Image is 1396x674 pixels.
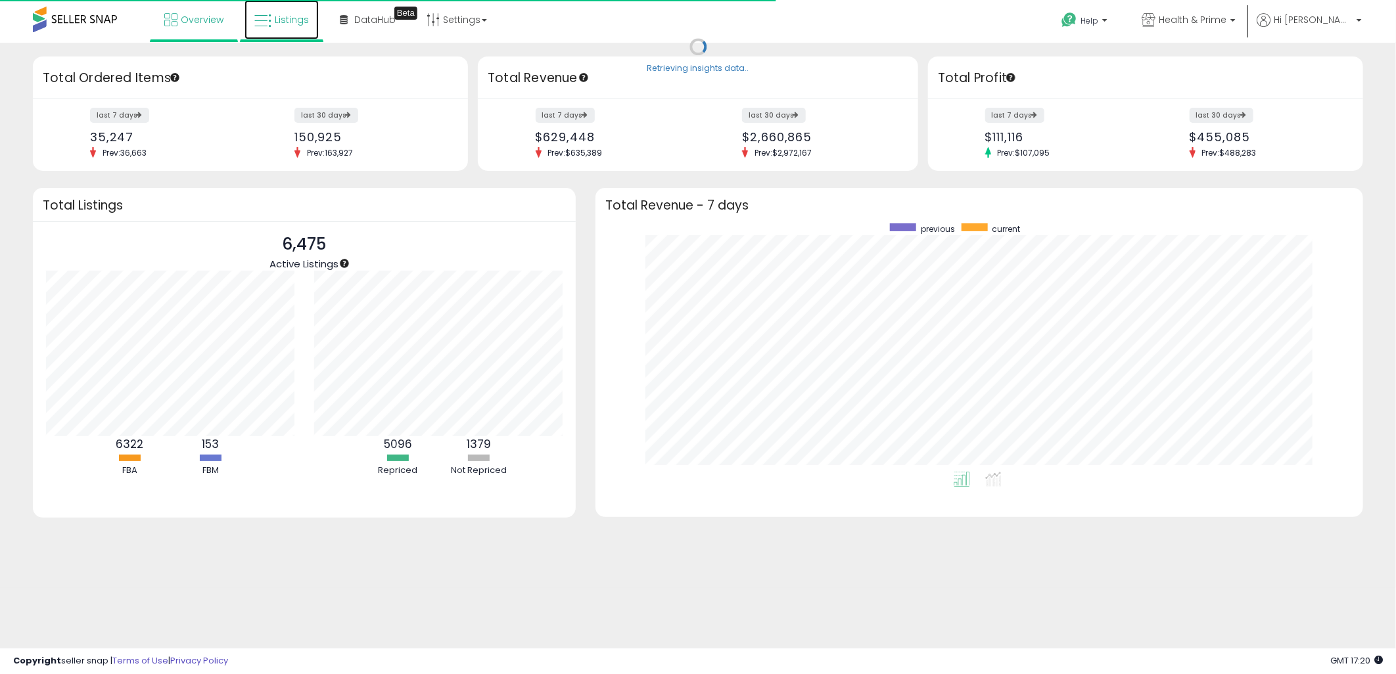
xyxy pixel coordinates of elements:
[300,147,360,158] span: Prev: 163,927
[991,147,1057,158] span: Prev: $107,095
[90,464,169,477] div: FBA
[294,108,358,123] label: last 30 days
[169,72,181,83] div: Tooltip anchor
[536,130,688,144] div: $629,448
[985,130,1136,144] div: $111,116
[43,69,458,87] h3: Total Ordered Items
[1257,13,1362,43] a: Hi [PERSON_NAME]
[354,13,396,26] span: DataHub
[992,223,1021,235] span: current
[96,147,153,158] span: Prev: 36,663
[181,13,223,26] span: Overview
[921,223,955,235] span: previous
[269,257,338,271] span: Active Listings
[1061,12,1077,28] i: Get Help
[748,147,818,158] span: Prev: $2,972,167
[1196,147,1263,158] span: Prev: $488,283
[647,63,749,75] div: Retrieving insights data..
[488,69,908,87] h3: Total Revenue
[742,130,895,144] div: $2,660,865
[938,69,1353,87] h3: Total Profit
[578,72,590,83] div: Tooltip anchor
[90,108,149,123] label: last 7 days
[1159,13,1226,26] span: Health & Prime
[536,108,595,123] label: last 7 days
[1274,13,1353,26] span: Hi [PERSON_NAME]
[605,200,1353,210] h3: Total Revenue - 7 days
[338,258,350,269] div: Tooltip anchor
[269,232,338,257] p: 6,475
[742,108,806,123] label: last 30 days
[171,464,250,477] div: FBM
[985,108,1044,123] label: last 7 days
[358,464,437,477] div: Repriced
[542,147,609,158] span: Prev: $635,389
[1081,15,1098,26] span: Help
[1005,72,1017,83] div: Tooltip anchor
[1051,2,1121,43] a: Help
[116,436,143,452] b: 6322
[467,436,491,452] b: 1379
[294,130,445,144] div: 150,925
[202,436,219,452] b: 153
[275,13,309,26] span: Listings
[394,7,417,20] div: Tooltip anchor
[43,200,566,210] h3: Total Listings
[90,130,241,144] div: 35,247
[384,436,412,452] b: 5096
[439,464,518,477] div: Not Repriced
[1190,130,1340,144] div: $455,085
[1190,108,1253,123] label: last 30 days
